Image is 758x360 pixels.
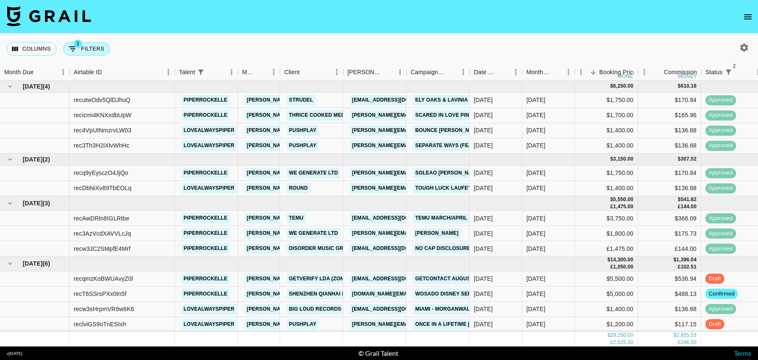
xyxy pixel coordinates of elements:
[474,244,493,253] div: 17/07/2025
[610,332,633,339] div: 29,250.00
[74,244,131,253] div: recw3JC2SMpfE4Mrf
[287,125,318,136] a: PushPlay
[162,66,175,78] button: Menu
[181,125,237,136] a: lovealwayspiper
[413,243,472,254] a: no cap Disclosure
[575,211,638,226] div: $3,750.00
[350,183,487,193] a: [PERSON_NAME][EMAIL_ADDRESS][DOMAIN_NAME]
[413,228,461,239] a: [PERSON_NAME]
[74,96,131,104] div: recutwOdv5QlDJhuQ
[705,230,736,238] span: approved
[730,62,739,70] span: 2
[350,289,486,299] a: [DOMAIN_NAME][EMAIL_ADDRESS][DOMAIN_NAME]
[245,140,382,151] a: [PERSON_NAME][EMAIL_ADDRESS][DOMAIN_NAME]
[413,319,513,330] a: Once In A Lifetime [PERSON_NAME]
[74,184,131,192] div: recDbNiXv89TbEOLq
[705,169,736,177] span: approved
[406,64,470,81] div: Campaign (Type)
[652,66,664,78] button: Sort
[287,319,318,330] a: PushPlay
[245,243,382,254] a: [PERSON_NAME][EMAIL_ADDRESS][DOMAIN_NAME]
[74,305,134,313] div: recw3sHrpmVR9w6K6
[102,66,114,78] button: Sort
[74,126,131,134] div: rec4VpUtNmzrvLW03
[550,66,562,78] button: Sort
[673,332,676,339] div: $
[43,155,50,164] span: ( 2 )
[413,274,526,284] a: GetContact August x piperrockelle
[350,304,444,314] a: [EMAIL_ADDRESS][DOMAIN_NAME]
[575,302,638,317] div: $1,400.00
[43,82,50,91] span: ( 4 )
[705,215,736,223] span: approved
[181,274,230,284] a: piperrockelle
[350,110,487,121] a: [PERSON_NAME][EMAIL_ADDRESS][DOMAIN_NAME]
[195,66,207,78] div: 1 active filter
[613,196,633,203] div: 5,550.00
[287,140,318,151] a: PushPlay
[43,199,50,207] span: ( 3 )
[474,290,493,298] div: 15/07/2025
[43,259,50,268] span: ( 6 )
[607,256,610,263] div: $
[522,64,575,81] div: Month Due
[23,259,43,268] span: [DATE]
[238,64,280,81] div: Manager
[4,81,16,92] button: hide children
[681,203,697,210] div: 144.00
[638,138,701,153] div: $136.68
[175,64,238,81] div: Talent
[74,64,102,81] div: Airtable ID
[181,304,237,314] a: lovealwayspiper
[382,66,394,78] button: Sort
[610,203,613,210] div: £
[474,305,493,313] div: 05/08/2025
[474,214,493,223] div: 20/03/2025
[350,243,444,254] a: [EMAIL_ADDRESS][DOMAIN_NAME]
[245,183,382,193] a: [PERSON_NAME][EMAIL_ADDRESS][DOMAIN_NAME]
[575,93,638,108] div: $1,750.00
[179,64,195,81] div: Talent
[350,274,444,284] a: [EMAIL_ADDRESS][DOMAIN_NAME]
[705,142,736,150] span: approved
[638,181,701,196] div: $136.68
[526,320,545,328] div: Aug '25
[575,108,638,123] div: $1,700.00
[358,349,398,357] div: © Grail Talent
[587,66,599,78] button: Sort
[723,66,734,78] button: Show filters
[74,290,127,298] div: recT6SSrsPXx0tn5f
[413,304,482,314] a: Miami - morganwallen
[526,169,545,177] div: Jun '25
[575,166,638,181] div: $1,750.00
[69,64,175,81] div: Airtable ID
[613,203,633,210] div: 1,475.00
[575,66,587,78] button: Menu
[676,332,697,339] div: 2,855.53
[284,64,300,81] div: Client
[331,66,343,78] button: Menu
[613,263,633,271] div: 1,050.00
[681,196,697,203] div: 541.82
[23,82,43,91] span: [DATE]
[413,213,470,223] a: TEMU March/April
[705,96,736,104] span: approved
[526,64,550,81] div: Month Due
[242,64,256,81] div: Manager
[350,228,487,239] a: [PERSON_NAME][EMAIL_ADDRESS][DOMAIN_NAME]
[618,74,637,79] div: money
[678,203,681,210] div: £
[7,42,56,56] button: Select columns
[287,213,306,223] a: Temu
[7,351,22,356] div: v [DATE]
[181,289,230,299] a: piperrockelle
[350,319,487,330] a: [PERSON_NAME][EMAIL_ADDRESS][DOMAIN_NAME]
[638,241,701,256] div: £144.00
[350,213,444,223] a: [EMAIL_ADDRESS][DOMAIN_NAME]
[74,274,133,283] div: recqmzKoBWUAvyZ0l
[705,305,736,313] span: approved
[613,339,633,346] div: 2,525.00
[575,138,638,153] div: $1,400.00
[23,155,43,164] span: [DATE]
[638,211,701,226] div: $366.09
